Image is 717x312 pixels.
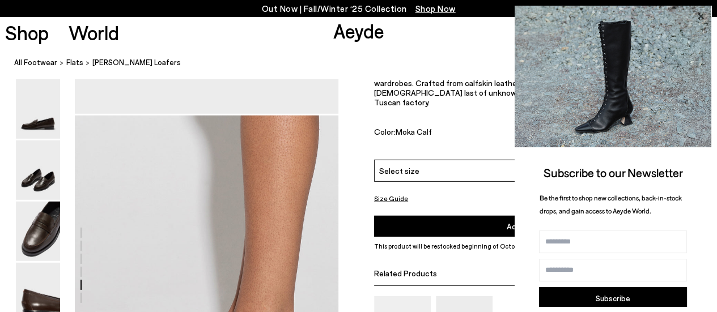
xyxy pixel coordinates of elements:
[415,3,456,14] span: Navigate to /collections/new-in
[374,268,437,277] span: Related Products
[14,48,717,79] nav: breadcrumb
[262,2,456,16] p: Out Now | Fall/Winter ‘25 Collection
[374,191,408,206] button: Size Guide
[540,194,682,215] span: Be the first to shop new collections, back-in-stock drops, and gain access to Aeyde World.
[333,19,384,42] a: Aeyde
[92,57,181,69] span: [PERSON_NAME] Loafers
[374,127,541,140] div: Color:
[374,69,677,107] span: The Oscar loafers build on classic styles, ones acknowledged as staples of all modern wardrobes. ...
[539,287,687,310] button: Subscribe
[14,57,57,69] a: All Footwear
[507,221,549,230] span: Add to Cart
[544,165,683,179] span: Subscribe to our Newsletter
[16,79,60,139] img: Oscar Leather Loafers - Image 1
[5,23,49,42] a: Shop
[16,140,60,200] img: Oscar Leather Loafers - Image 2
[16,202,60,261] img: Oscar Leather Loafers - Image 3
[515,6,711,147] img: 2a6287a1333c9a56320fd6e7b3c4a9a9.jpg
[374,241,681,251] p: This product will be restocked beginning of October.
[66,57,83,69] a: flats
[374,215,681,236] button: Add to Cart
[66,58,83,67] span: flats
[396,127,432,136] span: Moka Calf
[69,23,119,42] a: World
[379,165,419,177] span: Select size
